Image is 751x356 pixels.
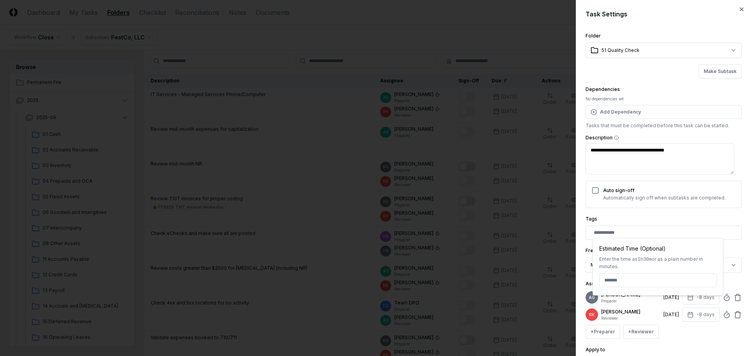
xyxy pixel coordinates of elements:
span: 1h30m [638,257,652,262]
label: Frequency [586,247,611,253]
button: Add Dependency [586,105,742,119]
div: [DATE] [663,294,679,301]
label: Description [586,135,742,140]
span: AG [589,295,595,301]
div: Estimated Time (Optional) [599,244,717,253]
h2: Task Settings [586,9,742,19]
label: Apply to [586,347,605,352]
div: Enter the time as or as a plain number in minutes. [599,256,717,270]
button: Make Subtask [699,64,742,78]
button: Description [614,135,619,140]
label: Auto sign-off [603,187,634,193]
p: Automatically sign off when subtasks are completed. [603,194,726,201]
button: -8 days [682,308,720,322]
div: No dependencies set [586,96,742,102]
div: [DATE] [663,311,679,318]
button: +Preparer [586,325,620,339]
p: Preparer [601,298,660,304]
span: RK [589,312,595,318]
label: Dependencies [586,86,620,92]
label: Assignees [586,281,611,287]
label: Tags [586,216,597,222]
p: [PERSON_NAME] [601,308,660,315]
label: Folder [586,33,601,39]
button: +Reviewer [623,325,659,339]
p: Reviewer [601,315,660,321]
p: Tasks that must be completed before this task can be started. [586,122,742,129]
button: -8 days [682,290,720,304]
